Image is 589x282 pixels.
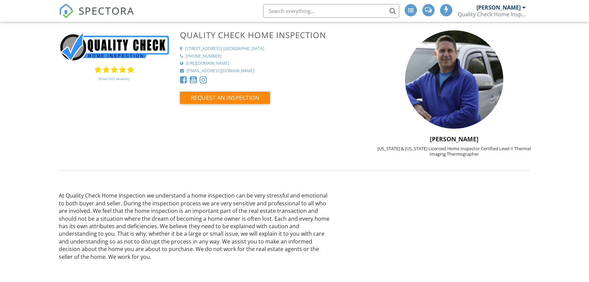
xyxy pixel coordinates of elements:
div: [PERSON_NAME] [476,4,521,11]
div: [URL][DOMAIN_NAME] [186,61,229,66]
h3: Quality Check Home Inspection [180,30,370,40]
a: (From 922 reviews) [99,73,130,84]
div: [EMAIL_ADDRESS][DOMAIN_NAME] [187,68,254,74]
button: Request An Inspection [180,92,270,104]
a: [STREET_ADDRESS] [GEOGRAPHIC_DATA] [180,46,370,52]
div: [STREET_ADDRESS] [185,46,222,52]
a: [URL][DOMAIN_NAME] [180,61,370,66]
a: [EMAIL_ADDRESS][DOMAIN_NAME] [180,68,370,74]
div: Quality Check Home Inspection [458,11,526,18]
a: Request An Inspection [180,96,270,104]
img: The Best Home Inspection Software - Spectora [59,3,74,18]
a: SPECTORA [59,9,134,23]
img: qchi.jpg [59,30,169,63]
a: [PHONE_NUMBER] [180,53,370,59]
div: [GEOGRAPHIC_DATA] [223,46,264,52]
img: _mg_7762.jpg [405,30,503,129]
div: [PHONE_NUMBER] [186,53,221,59]
p: At Quality Check Home Inspection we understand a home inspection can be very stressful and emotio... [59,192,330,261]
h5: [PERSON_NAME] [374,136,534,142]
div: [US_STATE] & [US_STATE] Licensed Home Inspector Certified Level II Thermal Imaging Thermographer [374,146,534,157]
input: Search everything... [263,4,399,18]
span: SPECTORA [79,3,134,18]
